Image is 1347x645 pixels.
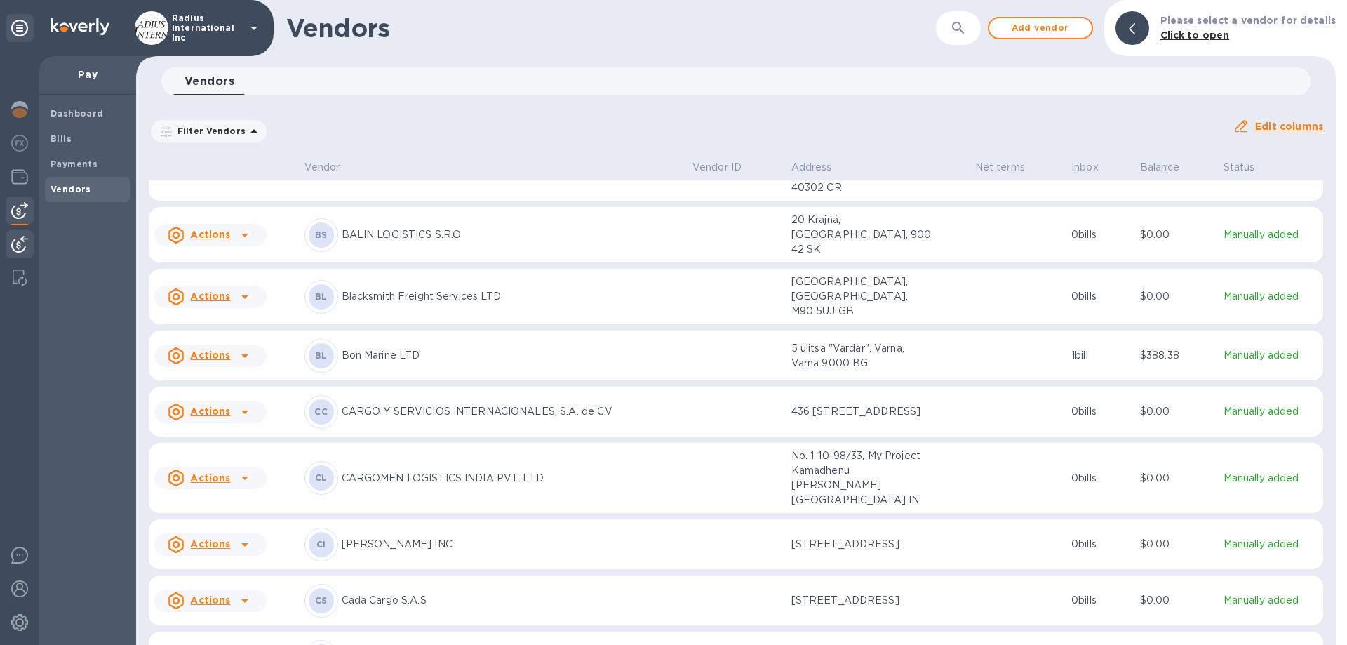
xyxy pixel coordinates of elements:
b: CI [316,539,326,550]
p: $0.00 [1140,593,1212,608]
p: 0 bills [1071,289,1129,304]
p: 1 bill [1071,348,1129,363]
p: 20 Krajná, [GEOGRAPHIC_DATA], 900 42 SK [791,213,932,257]
b: Vendors [51,184,91,194]
p: 5 ulitsa "Vardar", Varna, Varna 9000 BG [791,341,932,371]
button: Add vendor [988,17,1093,39]
p: Address [791,160,832,175]
p: Radius International Inc [172,13,242,43]
b: Payments [51,159,98,169]
p: Manually added [1224,227,1318,242]
p: Manually added [1224,404,1318,419]
p: [STREET_ADDRESS] [791,593,932,608]
span: Net terms [975,160,1043,175]
p: BALIN LOGISTICS S.R.O [342,227,681,242]
p: 0 bills [1071,471,1129,486]
b: CS [315,595,328,606]
p: 0 bills [1071,404,1129,419]
p: Cada Cargo S.A.S [342,593,681,608]
u: Actions [190,229,230,240]
u: Actions [190,538,230,550]
p: $0.00 [1140,404,1212,419]
p: CARGOMEN LOGISTICS INDIA PVT. LTD [342,471,681,486]
img: Foreign exchange [11,135,28,152]
p: Balance [1140,160,1179,175]
p: Pay [51,67,125,81]
span: Balance [1140,160,1198,175]
p: $0.00 [1140,537,1212,552]
p: Manually added [1224,471,1318,486]
p: Net terms [975,160,1025,175]
b: Bills [51,133,72,144]
h1: Vendors [286,13,842,43]
b: Please select a vendor for details [1160,15,1336,26]
p: Vendor [304,160,340,175]
span: Vendors [185,72,234,91]
u: Actions [190,406,230,417]
span: Inbox [1071,160,1117,175]
p: $0.00 [1140,289,1212,304]
b: Dashboard [51,108,104,119]
u: Edit columns [1255,121,1323,132]
p: Manually added [1224,593,1318,608]
p: No. 1-10-98/33, My Project Kamadhenu [PERSON_NAME][GEOGRAPHIC_DATA] IN [791,448,932,507]
p: CARGO Y SERVICIOS INTERNACIONALES, S.A. de C.V [342,404,681,419]
p: $0.00 [1140,471,1212,486]
p: 436 [STREET_ADDRESS] [791,404,932,419]
p: 0 bills [1071,537,1129,552]
b: BL [315,291,328,302]
p: Manually added [1224,348,1318,363]
b: CL [315,472,328,483]
u: Actions [190,472,230,484]
p: [PERSON_NAME] INC [342,537,681,552]
p: $388.38 [1140,348,1212,363]
p: Filter Vendors [172,125,246,137]
b: BS [315,230,328,240]
p: [STREET_ADDRESS] [791,537,932,552]
p: Blacksmith Freight Services LTD [342,289,681,304]
u: Actions [190,350,230,361]
img: Logo [51,18,109,35]
p: Status [1224,160,1255,175]
p: Bon Marine LTD [342,348,681,363]
p: Inbox [1071,160,1099,175]
p: Manually added [1224,289,1318,304]
span: Add vendor [1000,20,1080,36]
div: Unpin categories [6,14,34,42]
p: 0 bills [1071,593,1129,608]
img: Wallets [11,168,28,185]
p: Manually added [1224,537,1318,552]
u: Actions [190,291,230,302]
p: [GEOGRAPHIC_DATA], [GEOGRAPHIC_DATA], M90 5UJ GB [791,274,932,319]
b: BL [315,350,328,361]
span: Vendor [304,160,358,175]
b: CC [314,406,328,417]
span: Vendor ID [692,160,760,175]
b: Click to open [1160,29,1230,41]
span: Address [791,160,850,175]
p: Vendor ID [692,160,742,175]
u: Actions [190,594,230,606]
p: $0.00 [1140,227,1212,242]
p: 0 bills [1071,227,1129,242]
